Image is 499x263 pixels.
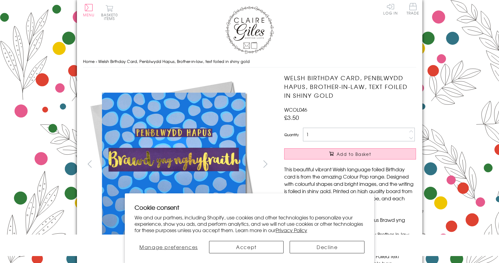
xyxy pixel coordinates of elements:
button: Add to Basket [284,148,416,159]
button: Menu [83,4,95,17]
a: Home [83,58,95,64]
p: We and our partners, including Shopify, use cookies and other technologies to personalize your ex... [135,214,365,233]
p: This beautiful vibrant Welsh language foiled Birthday card is from the amazing Colour Pop range. ... [284,166,416,209]
button: next [258,157,272,171]
label: Quantity [284,132,299,137]
nav: breadcrumbs [83,55,416,68]
button: Decline [290,241,364,253]
span: Manage preferences [139,243,198,251]
img: Welsh Birthday Card, Penblwydd Hapus, Brother-in-law, text foiled in shiny gold [83,74,264,255]
button: Basket0 items [101,5,118,20]
span: £3.50 [284,113,299,122]
span: Trade [407,3,419,15]
button: prev [83,157,97,171]
a: Log In [383,3,398,15]
span: › [96,58,97,64]
span: Welsh Birthday Card, Penblwydd Hapus, Brother-in-law, text foiled in shiny gold [98,58,250,64]
span: Add to Basket [337,151,371,157]
a: Privacy Policy [276,226,307,234]
a: Trade [407,3,419,16]
span: Menu [83,12,95,18]
button: Manage preferences [135,241,203,253]
span: WCOL046 [284,106,307,113]
h2: Cookie consent [135,203,365,212]
img: Claire Giles Greetings Cards [225,6,274,54]
button: Accept [209,241,284,253]
h1: Welsh Birthday Card, Penblwydd Hapus, Brother-in-law, text foiled in shiny gold [284,74,416,100]
span: 0 items [104,12,118,21]
img: Welsh Birthday Card, Penblwydd Hapus, Brother-in-law, text foiled in shiny gold [272,74,454,255]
